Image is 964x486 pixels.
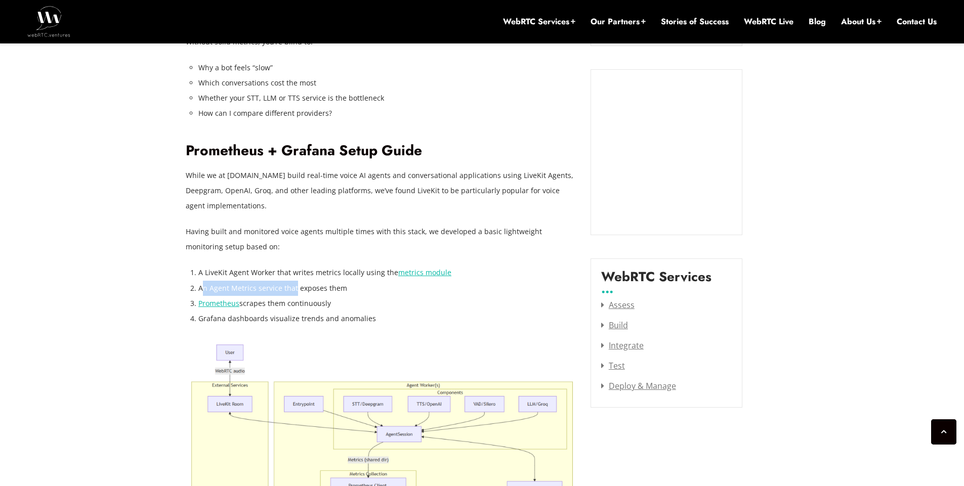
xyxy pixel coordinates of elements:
a: Our Partners [591,16,646,27]
li: Which conversations cost the most [198,75,575,91]
li: Whether your STT, LLM or TTS service is the bottleneck [198,91,575,106]
li: scrapes them continuously [198,296,575,311]
li: A LiveKit Agent Worker that writes metrics locally using the [198,265,575,280]
a: WebRTC Live [744,16,793,27]
label: WebRTC Services [601,269,711,292]
a: Deploy & Manage [601,380,676,391]
a: Build [601,320,628,331]
a: Stories of Success [661,16,729,27]
a: About Us [841,16,882,27]
img: WebRTC.ventures [27,6,70,36]
a: Blog [809,16,826,27]
li: An Agent Metrics service that exposes them [198,281,575,296]
p: While we at [DOMAIN_NAME] build real-time voice AI agents and conversational applications using L... [186,168,575,213]
h2: Prometheus + Grafana Setup Guide [186,142,575,160]
p: Having built and monitored voice agents multiple times with this stack, we developed a basic ligh... [186,224,575,254]
a: Assess [601,299,635,311]
a: WebRTC Services [503,16,575,27]
a: Test [601,360,625,371]
li: How can I compare different providers? [198,106,575,121]
a: metrics module [398,268,451,277]
a: Integrate [601,340,644,351]
li: Grafana dashboards visualize trends and anomalies [198,311,575,326]
li: Why a bot feels “slow” [198,60,575,75]
iframe: Embedded CTA [601,80,732,225]
a: Prometheus [198,298,239,308]
a: Contact Us [897,16,937,27]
